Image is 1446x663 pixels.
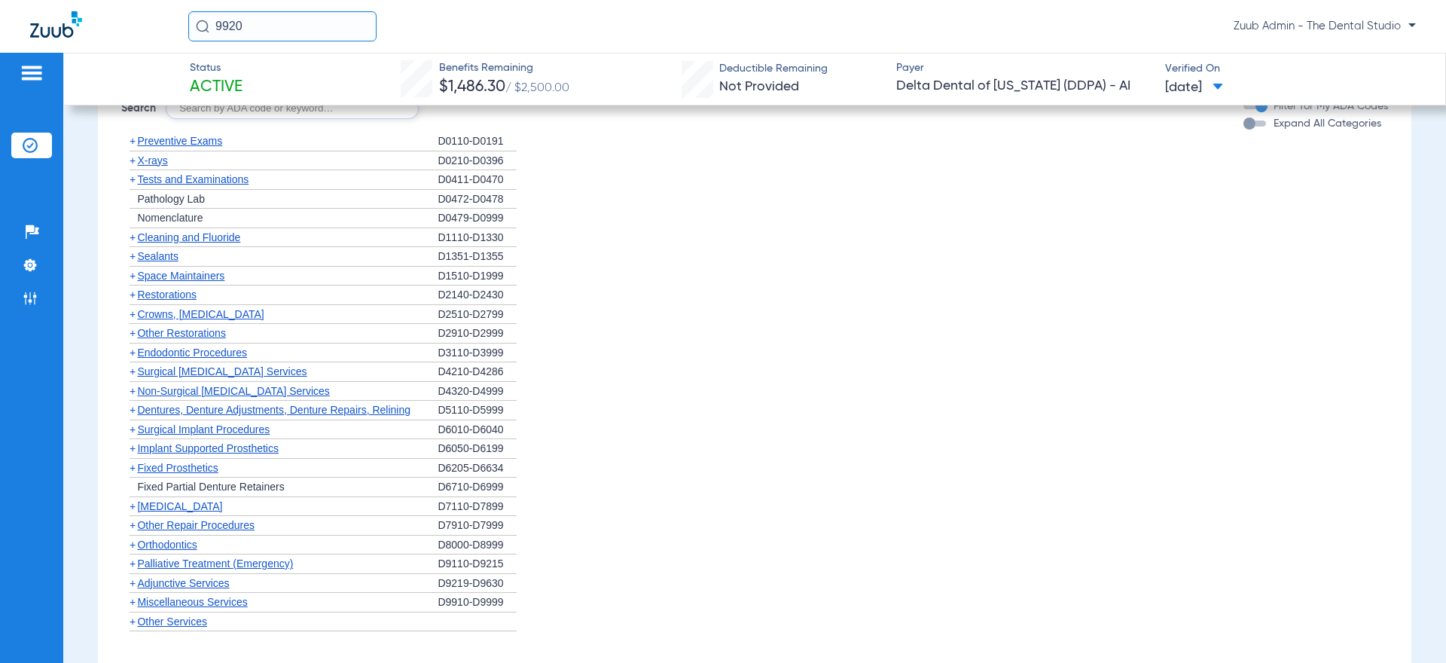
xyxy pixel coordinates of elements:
[166,98,419,119] input: Search by ADA code or keyword…
[438,362,517,382] div: D4210-D4286
[137,500,222,512] span: [MEDICAL_DATA]
[137,327,226,339] span: Other Restorations
[438,536,517,555] div: D8000-D8999
[719,61,828,77] span: Deductible Remaining
[438,151,517,171] div: D0210-D0396
[438,420,517,440] div: D6010-D6040
[438,247,517,267] div: D1351-D1355
[130,385,136,397] span: +
[438,593,517,613] div: D9910-D9999
[1165,61,1421,77] span: Verified On
[130,154,136,167] span: +
[137,596,247,608] span: Miscellaneous Services
[130,347,136,359] span: +
[137,135,222,147] span: Preventive Exams
[137,212,203,224] span: Nomenclature
[130,327,136,339] span: +
[439,79,505,95] span: $1,486.30
[137,481,284,493] span: Fixed Partial Denture Retainers
[188,11,377,41] input: Search for patients
[190,77,243,98] span: Active
[130,135,136,147] span: +
[130,462,136,474] span: +
[130,308,136,320] span: +
[130,173,136,185] span: +
[137,577,229,589] span: Adjunctive Services
[196,20,209,33] img: Search Icon
[896,77,1152,96] span: Delta Dental of [US_STATE] (DDPA) - AI
[130,423,136,435] span: +
[20,64,44,82] img: hamburger-icon
[137,539,197,551] span: Orthodontics
[130,519,136,531] span: +
[505,82,569,94] span: / $2,500.00
[438,344,517,363] div: D3110-D3999
[130,270,136,282] span: +
[137,365,307,377] span: Surgical [MEDICAL_DATA] Services
[130,442,136,454] span: +
[438,267,517,286] div: D1510-D1999
[130,365,136,377] span: +
[130,231,136,243] span: +
[438,324,517,344] div: D2910-D2999
[130,404,136,416] span: +
[438,478,517,497] div: D6710-D6999
[130,577,136,589] span: +
[137,193,205,205] span: Pathology Lab
[137,289,197,301] span: Restorations
[137,423,270,435] span: Surgical Implant Procedures
[1271,99,1388,115] label: Filter for My ADA Codes
[438,286,517,305] div: D2140-D2430
[137,270,224,282] span: Space Maintainers
[130,500,136,512] span: +
[137,616,207,628] span: Other Services
[438,305,517,325] div: D2510-D2799
[896,60,1152,76] span: Payer
[137,347,247,359] span: Endodontic Procedures
[438,497,517,517] div: D7110-D7899
[438,401,517,420] div: D5110-D5999
[137,442,279,454] span: Implant Supported Prosthetics
[438,170,517,190] div: D0411-D0470
[137,404,410,416] span: Dentures, Denture Adjustments, Denture Repairs, Relining
[438,574,517,594] div: D9219-D9630
[137,308,264,320] span: Crowns, [MEDICAL_DATA]
[1165,78,1223,97] span: [DATE]
[438,382,517,402] div: D4320-D4999
[438,516,517,536] div: D7910-D7999
[130,289,136,301] span: +
[130,558,136,570] span: +
[719,80,799,93] span: Not Provided
[137,558,293,570] span: Palliative Treatment (Emergency)
[137,154,167,167] span: X-rays
[137,173,249,185] span: Tests and Examinations
[1274,118,1381,129] span: Expand All Categories
[137,519,255,531] span: Other Repair Procedures
[438,209,517,228] div: D0479-D0999
[121,101,156,116] span: Search
[137,462,218,474] span: Fixed Prosthetics
[438,555,517,574] div: D9110-D9215
[30,11,82,38] img: Zuub Logo
[130,250,136,262] span: +
[130,539,136,551] span: +
[130,616,136,628] span: +
[190,60,243,76] span: Status
[438,132,517,151] div: D0110-D0191
[137,385,329,397] span: Non-Surgical [MEDICAL_DATA] Services
[137,231,240,243] span: Cleaning and Fluoride
[137,250,178,262] span: Sealants
[438,459,517,478] div: D6205-D6634
[439,60,569,76] span: Benefits Remaining
[1234,19,1416,34] span: Zuub Admin - The Dental Studio
[438,228,517,248] div: D1110-D1330
[438,190,517,209] div: D0472-D0478
[438,439,517,459] div: D6050-D6199
[130,596,136,608] span: +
